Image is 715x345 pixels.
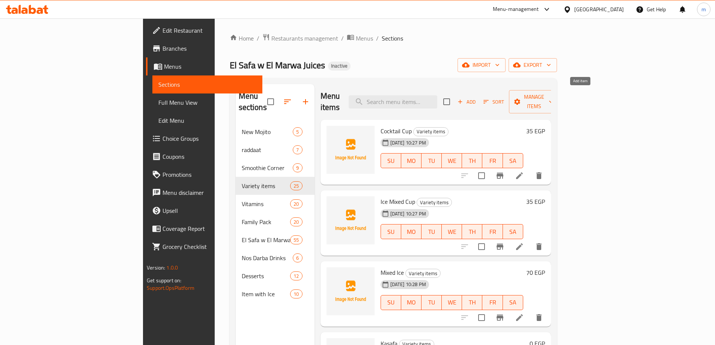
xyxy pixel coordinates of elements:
[503,153,523,168] button: SA
[147,263,165,273] span: Version:
[491,167,509,185] button: Branch-specific-item
[242,271,291,280] div: Desserts
[464,60,500,70] span: import
[242,217,291,226] span: Family Pack
[242,163,293,172] div: Smoothie Corner
[515,92,553,111] span: Manage items
[242,181,291,190] div: Variety items
[479,96,509,108] span: Sort items
[465,155,479,166] span: TH
[146,148,262,166] a: Coupons
[483,98,504,106] span: Sort
[485,297,500,308] span: FR
[263,94,278,110] span: Select all sections
[166,263,178,273] span: 1.0.0
[482,224,503,239] button: FR
[147,283,194,293] a: Support.OpsPlatform
[242,235,291,244] div: El Safa w El Marwa Juices
[293,253,302,262] div: items
[482,295,503,310] button: FR
[404,226,418,237] span: MO
[509,90,559,113] button: Manage items
[164,62,256,71] span: Menus
[158,116,256,125] span: Edit Menu
[509,58,557,72] button: export
[474,168,489,184] span: Select to update
[242,127,293,136] span: New Mojito
[404,155,418,166] span: MO
[341,34,344,43] li: /
[236,267,315,285] div: Desserts12
[236,195,315,213] div: Vitamins20
[163,170,256,179] span: Promotions
[406,269,440,278] span: Variety items
[236,123,315,141] div: New Mojito5
[163,242,256,251] span: Grocery Checklist
[462,153,482,168] button: TH
[526,267,545,278] h6: 70 EGP
[456,98,477,106] span: Add
[526,196,545,207] h6: 35 EGP
[381,267,404,278] span: Mixed Ice
[474,310,489,325] span: Select to update
[445,155,459,166] span: WE
[146,166,262,184] a: Promotions
[421,153,442,168] button: TU
[236,159,315,177] div: Smoothie Corner9
[526,126,545,136] h6: 35 EGP
[146,130,262,148] a: Choice Groups
[349,95,437,108] input: search
[421,295,442,310] button: TU
[328,63,351,69] span: Inactive
[401,153,421,168] button: MO
[503,295,523,310] button: SA
[530,238,548,256] button: delete
[530,309,548,327] button: delete
[515,171,524,180] a: Edit menu item
[530,167,548,185] button: delete
[278,93,297,111] span: Sort sections
[290,271,302,280] div: items
[455,96,479,108] button: Add
[515,60,551,70] span: export
[401,295,421,310] button: MO
[236,141,315,159] div: raddaat7
[417,198,452,207] span: Variety items
[242,289,291,298] div: Item with Ice
[506,226,520,237] span: SA
[482,153,503,168] button: FR
[290,289,302,298] div: items
[328,62,351,71] div: Inactive
[445,226,459,237] span: WE
[290,217,302,226] div: items
[242,253,293,262] div: Nos Darba Drinks
[290,235,302,244] div: items
[262,33,338,43] a: Restaurants management
[381,196,415,207] span: Ice Mixed Cup
[236,213,315,231] div: Family Pack20
[485,226,500,237] span: FR
[506,297,520,308] span: SA
[293,128,302,136] span: 5
[482,96,506,108] button: Sort
[236,120,315,306] nav: Menu sections
[293,164,302,172] span: 9
[242,199,291,208] span: Vitamins
[291,182,302,190] span: 25
[146,238,262,256] a: Grocery Checklist
[401,224,421,239] button: MO
[465,297,479,308] span: TH
[158,80,256,89] span: Sections
[384,297,398,308] span: SU
[462,224,482,239] button: TH
[701,5,706,14] span: m
[327,126,375,174] img: Cocktail Cup
[291,237,302,244] span: 55
[474,239,489,255] span: Select to update
[503,224,523,239] button: SA
[439,94,455,110] span: Select section
[381,295,401,310] button: SU
[458,58,506,72] button: import
[236,285,315,303] div: Item with Ice10
[291,218,302,226] span: 20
